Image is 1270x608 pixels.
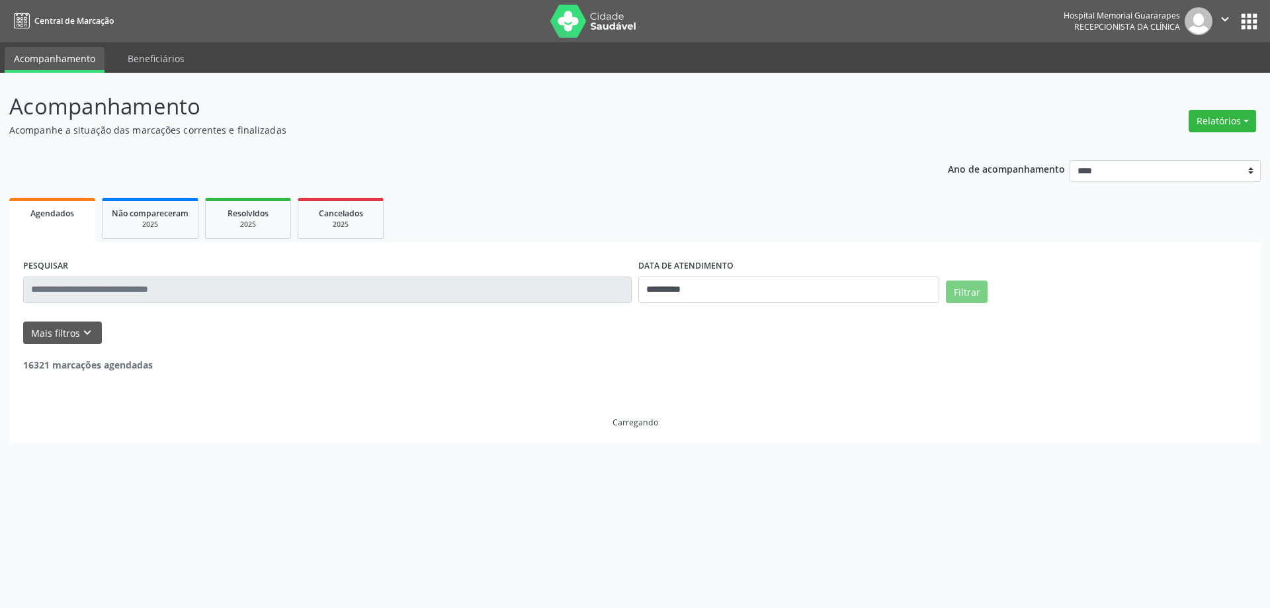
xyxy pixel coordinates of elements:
span: Recepcionista da clínica [1074,21,1180,32]
label: DATA DE ATENDIMENTO [638,256,734,277]
img: img [1185,7,1212,35]
label: PESQUISAR [23,256,68,277]
div: 2025 [215,220,281,230]
button: Filtrar [946,281,988,303]
button:  [1212,7,1238,35]
a: Central de Marcação [9,10,114,32]
p: Ano de acompanhamento [948,160,1065,177]
p: Acompanhamento [9,90,885,123]
a: Acompanhamento [5,47,105,73]
span: Cancelados [319,208,363,219]
i: keyboard_arrow_down [80,326,95,340]
span: Agendados [30,208,74,219]
i:  [1218,12,1232,26]
button: apps [1238,10,1261,33]
span: Resolvidos [228,208,269,219]
a: Beneficiários [118,47,194,70]
div: 2025 [308,220,374,230]
div: Hospital Memorial Guararapes [1064,10,1180,21]
div: Carregando [613,417,658,428]
button: Mais filtroskeyboard_arrow_down [23,322,102,345]
p: Acompanhe a situação das marcações correntes e finalizadas [9,123,885,137]
span: Central de Marcação [34,15,114,26]
button: Relatórios [1189,110,1256,132]
strong: 16321 marcações agendadas [23,359,153,371]
span: Não compareceram [112,208,189,219]
div: 2025 [112,220,189,230]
